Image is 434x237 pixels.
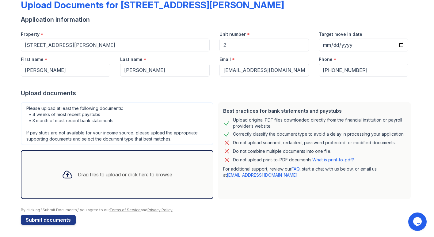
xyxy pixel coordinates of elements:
a: FAQ [291,166,299,171]
label: Property [21,31,40,37]
label: Unit number [219,31,246,37]
a: What is print-to-pdf? [312,157,354,162]
div: Best practices for bank statements and paystubs [223,107,406,115]
div: Upload documents [21,89,413,97]
div: Do not combine multiple documents into one file. [233,148,331,155]
div: Correctly classify the document type to avoid a delay in processing your application. [233,130,405,138]
iframe: chat widget [408,213,428,231]
a: Privacy Policy. [147,208,173,212]
div: Application information [21,15,413,24]
div: Do not upload scanned, redacted, password protected, or modified documents. [233,139,396,146]
label: Phone [319,56,333,62]
div: Upload original PDF files downloaded directly from the financial institution or payroll provider’... [233,117,406,129]
a: Terms of Service [109,208,141,212]
div: By clicking "Submit Documents," you agree to our and [21,208,413,213]
div: Please upload at least the following documents: • 4 weeks of most recent paystubs • 3 month of mo... [21,102,213,145]
p: For additional support, review our , start a chat with us below, or email us at [223,166,406,178]
div: Drag files to upload or click here to browse [78,171,172,178]
a: [EMAIL_ADDRESS][DOMAIN_NAME] [227,172,298,178]
button: Submit documents [21,215,76,225]
p: Do not upload print-to-PDF documents. [233,157,354,163]
label: First name [21,56,44,62]
label: Last name [120,56,143,62]
label: Email [219,56,231,62]
label: Target move in date [319,31,362,37]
